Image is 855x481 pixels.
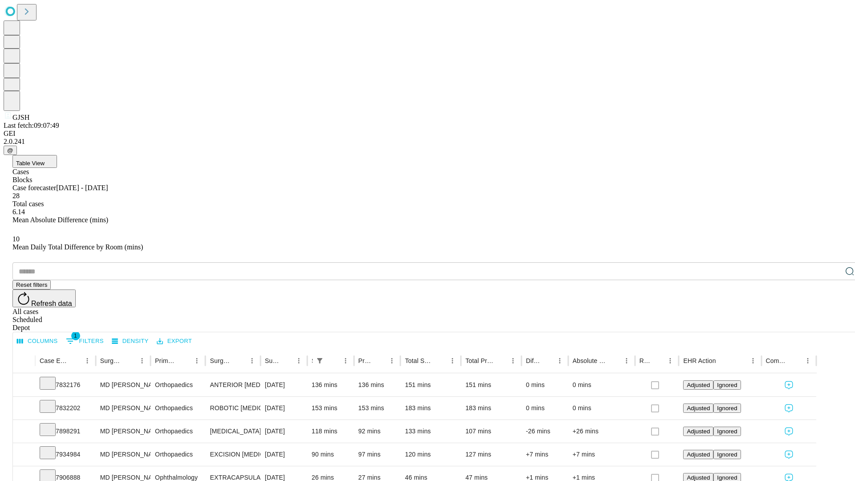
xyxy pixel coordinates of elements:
[15,334,60,348] button: Select columns
[405,397,456,420] div: 183 mins
[17,401,31,416] button: Expand
[687,474,710,481] span: Adjusted
[155,357,177,364] div: Primary Service
[100,357,122,364] div: Surgeon Name
[12,192,20,200] span: 28
[465,420,517,443] div: 107 mins
[64,334,106,348] button: Show filters
[100,420,146,443] div: MD [PERSON_NAME] [PERSON_NAME]
[573,443,631,466] div: +7 mins
[434,355,446,367] button: Sort
[713,450,741,459] button: Ignored
[233,355,246,367] button: Sort
[573,420,631,443] div: +26 mins
[110,334,151,348] button: Density
[405,374,456,396] div: 151 mins
[12,155,57,168] button: Table View
[210,443,256,466] div: EXCISION [MEDICAL_DATA] WRIST
[573,374,631,396] div: 0 mins
[313,355,326,367] div: 1 active filter
[12,114,29,121] span: GJSH
[12,280,51,289] button: Reset filters
[136,355,148,367] button: Menu
[155,334,194,348] button: Export
[687,382,710,388] span: Adjusted
[465,357,493,364] div: Total Predicted Duration
[31,300,72,307] span: Refresh data
[358,397,396,420] div: 153 mins
[12,200,44,208] span: Total cases
[717,428,737,435] span: Ignored
[358,374,396,396] div: 136 mins
[312,397,350,420] div: 153 mins
[210,420,256,443] div: [MEDICAL_DATA] MEDIAL AND LATERAL MENISCECTOMY
[526,397,564,420] div: 0 mins
[312,374,350,396] div: 136 mins
[4,146,17,155] button: @
[265,397,303,420] div: [DATE]
[717,451,737,458] span: Ignored
[386,355,398,367] button: Menu
[687,405,710,412] span: Adjusted
[12,216,108,224] span: Mean Absolute Difference (mins)
[339,355,352,367] button: Menu
[293,355,305,367] button: Menu
[4,122,59,129] span: Last fetch: 09:07:49
[81,355,94,367] button: Menu
[358,443,396,466] div: 97 mins
[17,378,31,393] button: Expand
[40,397,91,420] div: 7832202
[358,420,396,443] div: 92 mins
[327,355,339,367] button: Sort
[100,374,146,396] div: MD [PERSON_NAME] [PERSON_NAME] Md
[265,357,279,364] div: Surgery Date
[12,184,56,192] span: Case forecaster
[17,447,31,463] button: Expand
[155,443,201,466] div: Orthopaedics
[210,397,256,420] div: ROBOTIC [MEDICAL_DATA] KNEE TOTAL
[526,443,564,466] div: +7 mins
[405,443,456,466] div: 120 mins
[246,355,258,367] button: Menu
[12,289,76,307] button: Refresh data
[312,420,350,443] div: 118 mins
[639,357,651,364] div: Resolved in EHR
[465,397,517,420] div: 183 mins
[155,420,201,443] div: Orthopaedics
[265,374,303,396] div: [DATE]
[100,443,146,466] div: MD [PERSON_NAME] [PERSON_NAME]
[507,355,519,367] button: Menu
[210,374,256,396] div: ANTERIOR [MEDICAL_DATA] TOTAL HIP
[683,427,713,436] button: Adjusted
[664,355,676,367] button: Menu
[713,404,741,413] button: Ignored
[312,357,313,364] div: Scheduled In Room Duration
[651,355,664,367] button: Sort
[573,357,607,364] div: Absolute Difference
[687,428,710,435] span: Adjusted
[608,355,620,367] button: Sort
[4,130,851,138] div: GEI
[465,374,517,396] div: 151 mins
[717,405,737,412] span: Ignored
[683,357,716,364] div: EHR Action
[123,355,136,367] button: Sort
[405,357,433,364] div: Total Scheduled Duration
[4,138,851,146] div: 2.0.241
[71,331,80,340] span: 1
[465,443,517,466] div: 127 mins
[717,474,737,481] span: Ignored
[766,357,788,364] div: Comments
[16,281,47,288] span: Reset filters
[713,380,741,390] button: Ignored
[717,355,729,367] button: Sort
[265,443,303,466] div: [DATE]
[40,374,91,396] div: 7832176
[683,380,713,390] button: Adjusted
[40,443,91,466] div: 7934984
[446,355,459,367] button: Menu
[717,382,737,388] span: Ignored
[16,160,45,167] span: Table View
[687,451,710,458] span: Adjusted
[802,355,814,367] button: Menu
